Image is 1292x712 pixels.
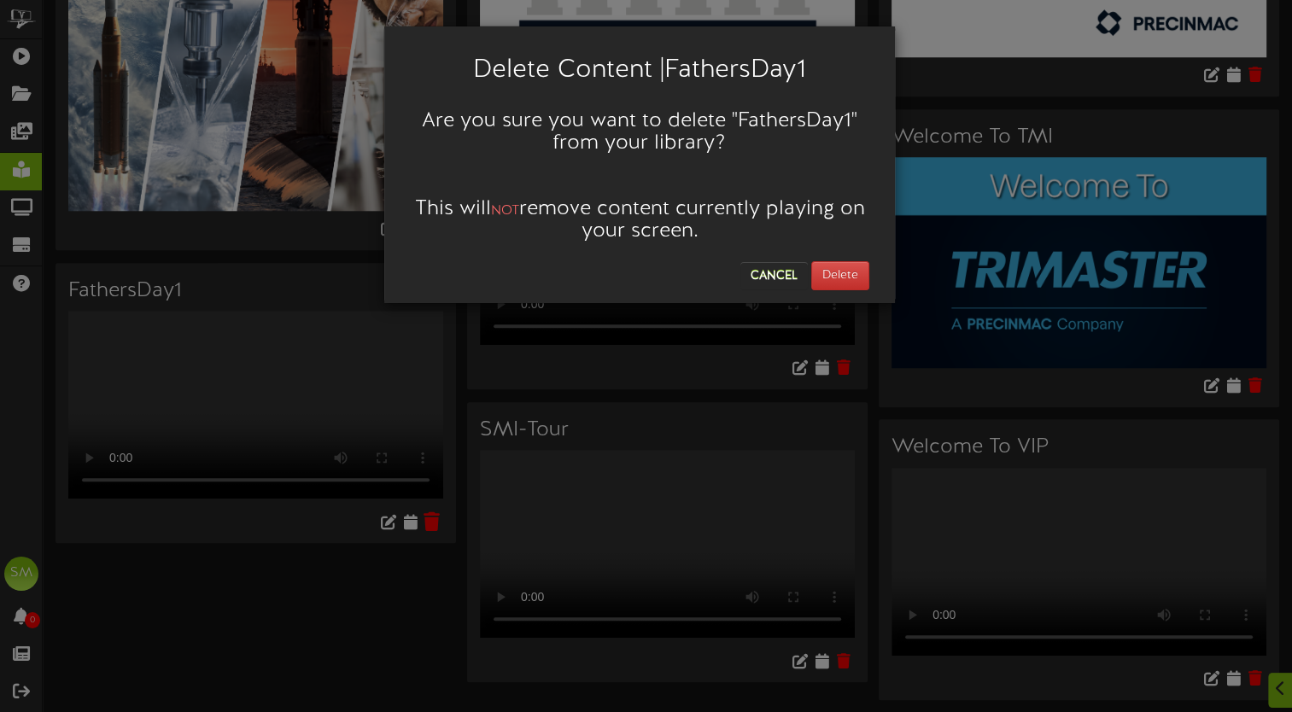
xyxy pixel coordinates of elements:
[410,198,869,243] h3: This will remove content currently playing on your screen.
[740,262,808,289] button: Cancel
[811,261,869,290] button: Delete
[491,203,519,219] span: NOT
[410,56,869,85] h2: Delete Content | FathersDay1
[410,110,869,155] h3: Are you sure you want to delete " FathersDay1 " from your library?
